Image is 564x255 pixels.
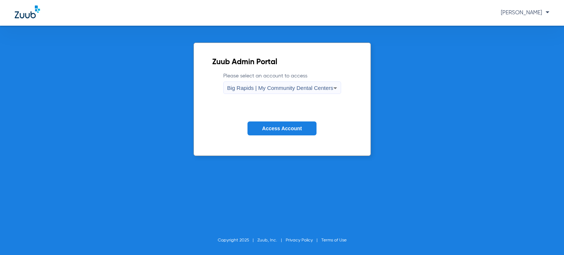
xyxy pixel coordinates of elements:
[262,125,302,131] span: Access Account
[223,72,341,94] label: Please select an account to access
[227,85,333,91] span: Big Rapids | My Community Dental Centers
[15,6,40,18] img: Zuub Logo
[286,238,313,243] a: Privacy Policy
[212,59,352,66] h2: Zuub Admin Portal
[501,10,549,15] span: [PERSON_NAME]
[218,237,257,244] li: Copyright 2025
[247,121,317,136] button: Access Account
[257,237,286,244] li: Zuub, Inc.
[321,238,347,243] a: Terms of Use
